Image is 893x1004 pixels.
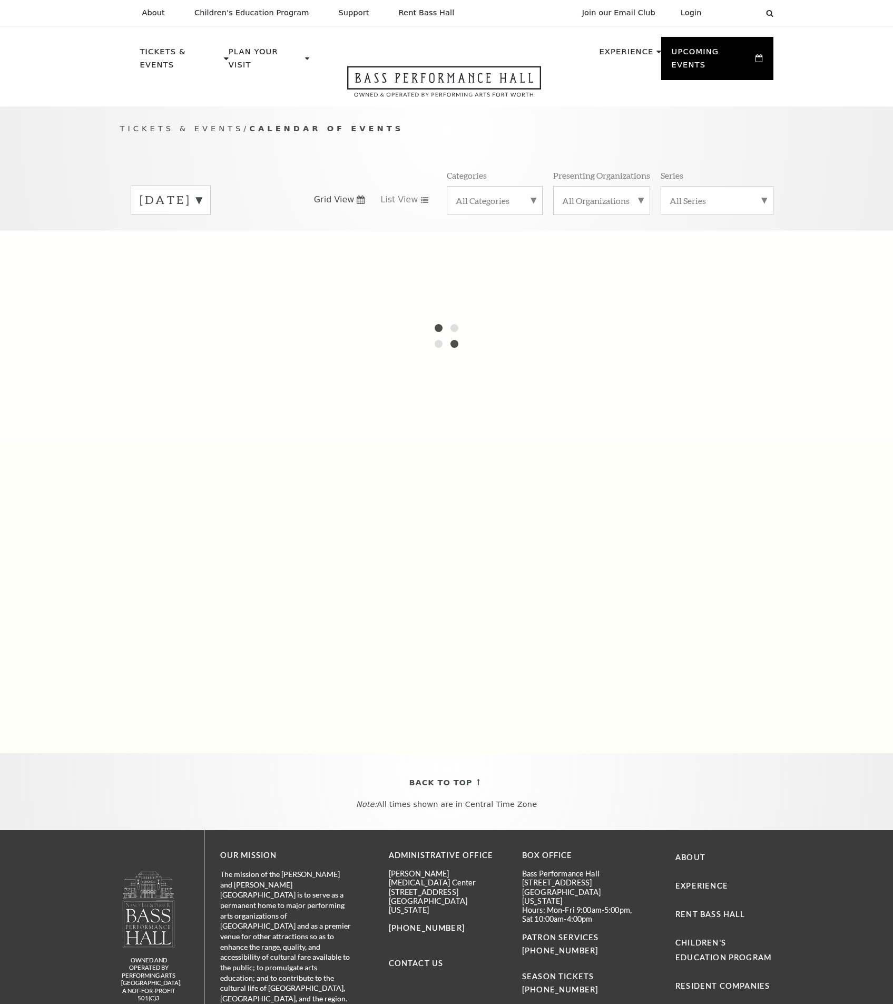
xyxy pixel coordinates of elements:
p: [GEOGRAPHIC_DATA][US_STATE] [522,888,640,906]
a: About [675,853,705,862]
p: [STREET_ADDRESS] [389,888,506,896]
p: SEASON TICKETS [PHONE_NUMBER] [522,958,640,997]
a: Resident Companies [675,981,770,990]
span: Back To Top [409,776,473,789]
label: [DATE] [140,192,202,208]
p: PATRON SERVICES [PHONE_NUMBER] [522,931,640,958]
p: Series [661,170,683,181]
label: All Categories [456,195,534,206]
p: Administrative Office [389,849,506,862]
label: All Series [670,195,764,206]
a: Rent Bass Hall [675,910,745,919]
p: Tickets & Events [140,45,222,77]
p: Plan Your Visit [229,45,302,77]
span: List View [380,194,418,206]
p: / [120,122,773,135]
p: Rent Bass Hall [399,8,455,17]
p: The mission of the [PERSON_NAME] and [PERSON_NAME][GEOGRAPHIC_DATA] is to serve as a permanent ho... [220,869,352,1004]
a: Experience [675,881,728,890]
p: Hours: Mon-Fri 9:00am-5:00pm, Sat 10:00am-4:00pm [522,905,640,924]
p: Presenting Organizations [553,170,650,181]
p: [PERSON_NAME][MEDICAL_DATA] Center [389,869,506,888]
p: Upcoming Events [672,45,753,77]
p: All times shown are in Central Time Zone [10,800,883,809]
p: Experience [599,45,653,64]
p: OUR MISSION [220,849,352,862]
em: Note: [356,800,377,808]
p: Support [339,8,369,17]
p: BOX OFFICE [522,849,640,862]
img: logo-footer.png [122,871,175,948]
p: Children's Education Program [194,8,309,17]
span: Calendar of Events [249,124,404,133]
p: Bass Performance Hall [522,869,640,878]
p: [GEOGRAPHIC_DATA][US_STATE] [389,896,506,915]
p: [PHONE_NUMBER] [389,922,506,935]
a: Children's Education Program [675,938,771,962]
p: Categories [447,170,487,181]
label: All Organizations [562,195,641,206]
p: About [142,8,165,17]
select: Select: [719,8,756,18]
span: Grid View [314,194,355,206]
p: [STREET_ADDRESS] [522,878,640,887]
a: Contact Us [389,959,444,968]
span: Tickets & Events [120,124,244,133]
